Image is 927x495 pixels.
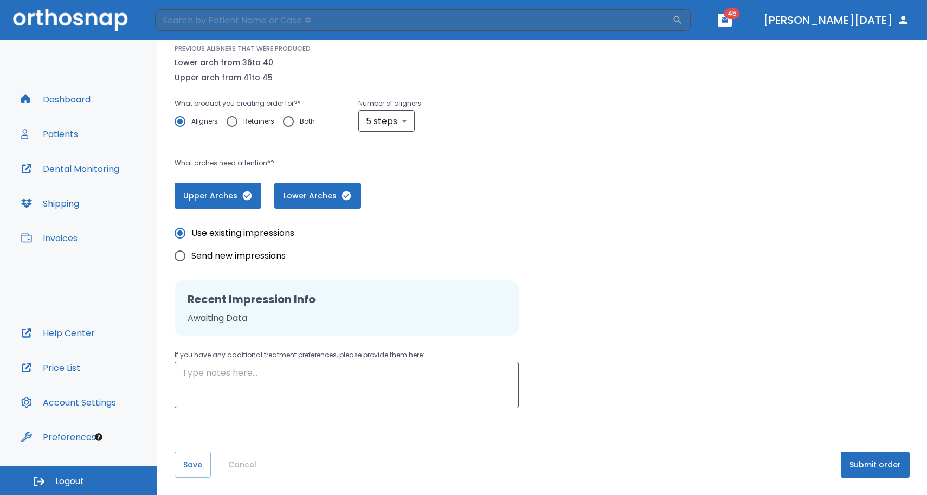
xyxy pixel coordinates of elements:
[15,86,97,112] button: Dashboard
[175,452,211,478] button: Save
[175,56,273,69] p: Lower arch from 36 to 40
[759,10,914,30] button: [PERSON_NAME][DATE]
[15,320,101,346] button: Help Center
[175,97,324,110] p: What product you creating order for? *
[55,475,84,487] span: Logout
[175,71,273,84] p: Upper arch from 41 to 45
[185,190,250,202] span: Upper Arches
[15,355,87,381] button: Price List
[175,349,519,362] p: If you have any additional treatment preferences, please provide them here:
[188,312,506,325] p: Awaiting Data
[15,389,123,415] button: Account Settings
[285,190,350,202] span: Lower Arches
[175,157,603,170] p: What arches need attention*?
[243,115,274,128] span: Retainers
[191,227,294,240] span: Use existing impressions
[191,115,218,128] span: Aligners
[15,121,85,147] button: Patients
[175,183,261,209] button: Upper Arches
[300,115,315,128] span: Both
[15,190,86,216] button: Shipping
[188,291,506,307] h2: Recent Impression Info
[274,183,361,209] button: Lower Arches
[155,9,672,31] input: Search by Patient Name or Case #
[358,97,421,110] p: Number of aligners
[724,8,740,19] span: 45
[175,44,311,54] p: PREVIOUS ALIGNERS THAT WERE PRODUCED
[224,452,261,478] button: Cancel
[358,110,415,132] div: 5 steps
[13,9,128,31] img: Orthosnap
[191,249,286,262] span: Send new impressions
[15,156,126,182] button: Dental Monitoring
[15,424,102,450] button: Preferences
[94,432,104,442] div: Tooltip anchor
[841,452,910,478] button: Submit order
[15,225,84,251] button: Invoices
